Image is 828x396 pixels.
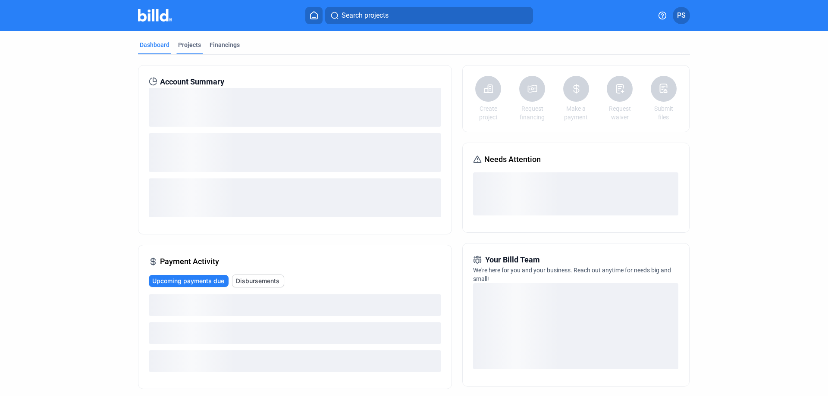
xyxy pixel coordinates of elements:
div: Projects [178,41,201,49]
span: PS [677,10,686,21]
div: loading [149,178,441,217]
span: Search projects [342,10,389,21]
button: PS [673,7,690,24]
div: loading [149,133,441,172]
div: loading [149,294,441,316]
a: Submit files [649,104,679,122]
span: Payment Activity [160,256,219,268]
button: Upcoming payments due [149,275,229,287]
div: Dashboard [140,41,169,49]
span: Needs Attention [484,153,541,165]
a: Request waiver [605,104,635,122]
button: Search projects [325,7,533,24]
div: loading [473,283,678,369]
span: Disbursements [236,277,279,285]
a: Make a payment [561,104,591,122]
div: loading [149,88,441,127]
a: Create project [473,104,503,122]
button: Disbursements [232,274,284,287]
span: We're here for you and your business. Reach out anytime for needs big and small! [473,267,671,282]
div: Financings [210,41,240,49]
img: Billd Company Logo [138,9,172,22]
a: Request financing [517,104,547,122]
div: loading [473,172,678,215]
span: Account Summary [160,76,224,88]
div: loading [149,322,441,344]
div: loading [149,350,441,372]
span: Your Billd Team [485,254,540,266]
span: Upcoming payments due [152,277,224,285]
